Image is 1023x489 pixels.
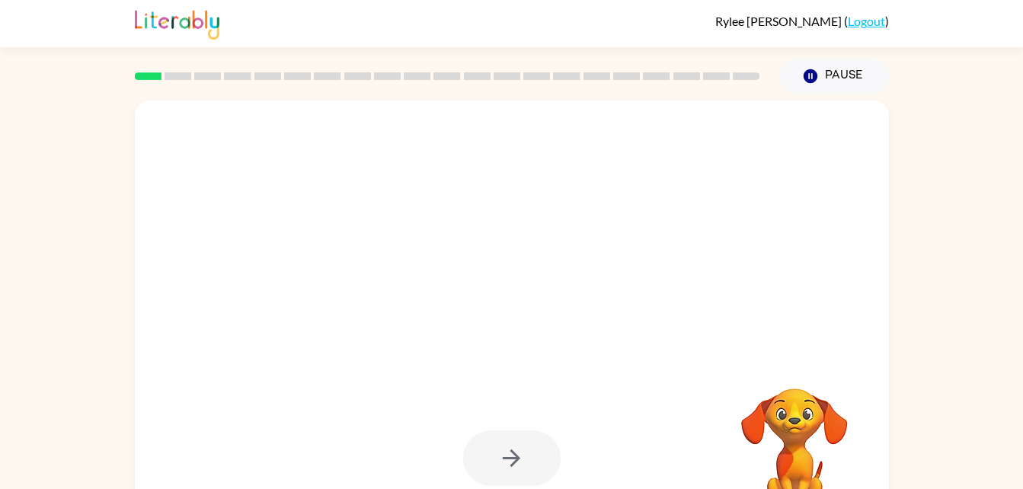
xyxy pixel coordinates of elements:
[715,14,844,28] span: Rylee [PERSON_NAME]
[778,59,889,94] button: Pause
[135,6,219,40] img: Literably
[848,14,885,28] a: Logout
[715,14,889,28] div: ( )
